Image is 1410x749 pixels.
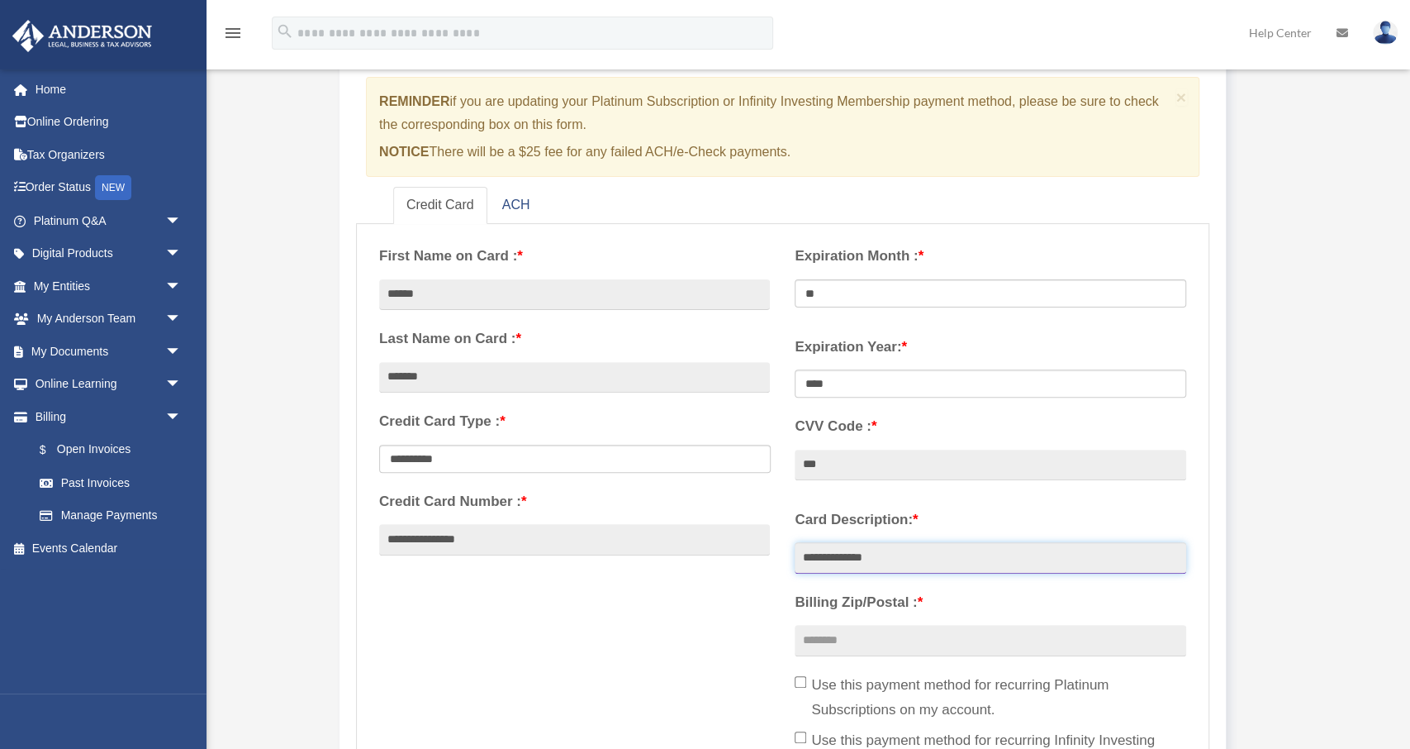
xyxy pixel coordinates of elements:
i: menu [223,23,243,43]
label: Last Name on Card : [379,327,770,351]
a: Online Learningarrow_drop_down [12,368,207,401]
a: My Entitiesarrow_drop_down [12,270,207,303]
a: Order StatusNEW [12,171,207,205]
a: Online Ordering [12,106,207,139]
input: Use this payment method for recurring Platinum Subscriptions on my account. [795,676,806,688]
a: Tax Organizers [12,138,207,171]
i: search [276,22,294,41]
a: ACH [489,187,544,224]
a: Manage Payments [23,499,198,532]
a: My Documentsarrow_drop_down [12,335,207,368]
span: arrow_drop_down [165,335,198,369]
a: menu [223,29,243,43]
span: × [1176,88,1187,107]
img: User Pic [1373,21,1398,45]
a: Platinum Q&Aarrow_drop_down [12,204,207,237]
a: Credit Card [393,187,487,224]
p: There will be a $25 fee for any failed ACH/e-Check payments. [379,141,1170,164]
div: if you are updating your Platinum Subscription or Infinity Investing Membership payment method, p... [366,77,1199,177]
span: $ [49,440,57,460]
img: Anderson Advisors Platinum Portal [7,20,157,52]
label: Credit Card Number : [379,489,770,514]
span: arrow_drop_down [165,204,198,238]
div: NEW [95,175,131,200]
strong: REMINDER [379,94,449,108]
span: arrow_drop_down [165,303,198,336]
label: Billing Zip/Postal : [795,590,1185,615]
label: Use this payment method for recurring Platinum Subscriptions on my account. [795,673,1185,723]
a: Digital Productsarrow_drop_down [12,237,207,270]
span: arrow_drop_down [165,270,198,303]
span: arrow_drop_down [165,400,198,434]
a: $Open Invoices [23,433,207,467]
label: Expiration Year: [795,335,1185,360]
a: My Anderson Teamarrow_drop_down [12,303,207,336]
a: Billingarrow_drop_down [12,400,207,433]
span: arrow_drop_down [165,368,198,402]
a: Events Calendar [12,532,207,565]
a: Home [12,73,207,106]
label: Card Description: [795,508,1185,532]
a: Past Invoices [23,466,207,499]
button: Close [1176,88,1187,106]
label: First Name on Card : [379,244,770,269]
label: Credit Card Type : [379,409,770,434]
input: Use this payment method for recurring Infinity Investing Subscriptions on my account. [795,732,806,743]
span: arrow_drop_down [165,237,198,271]
label: CVV Code : [795,414,1185,439]
label: Expiration Month : [795,244,1185,269]
strong: NOTICE [379,145,429,159]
